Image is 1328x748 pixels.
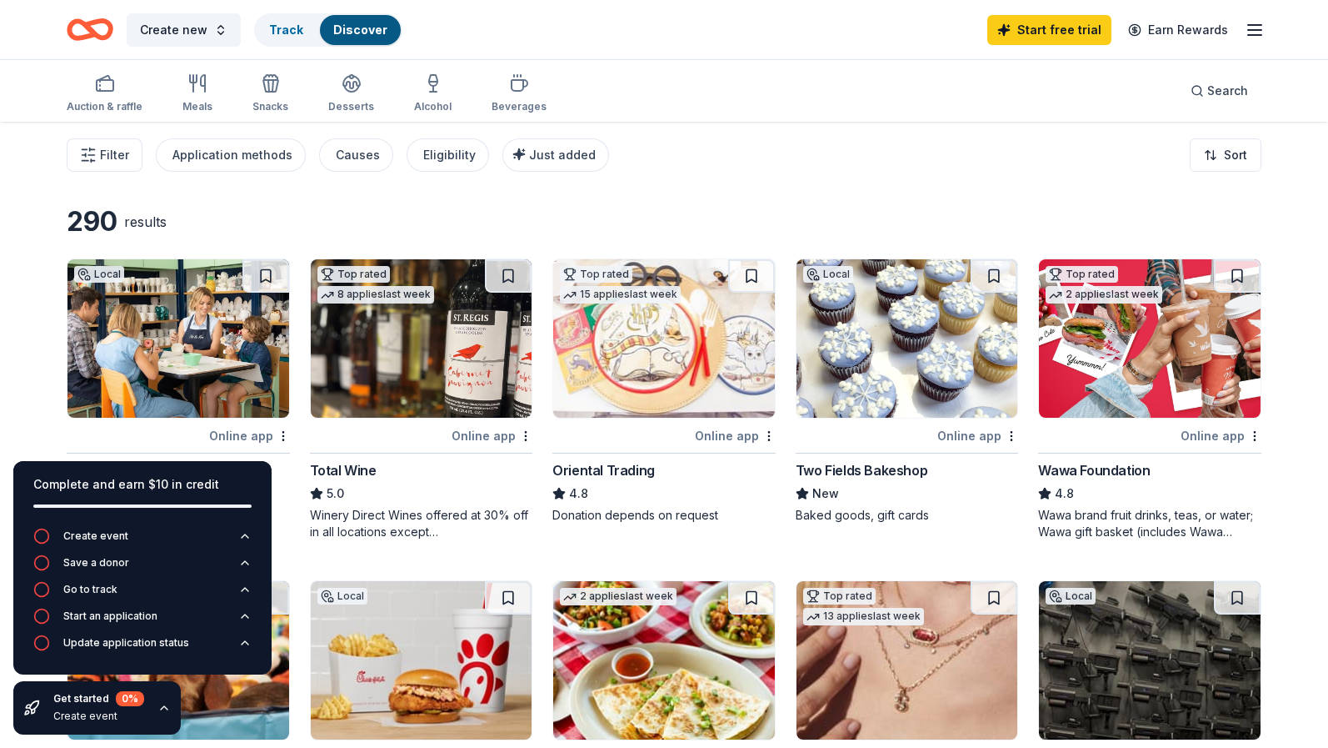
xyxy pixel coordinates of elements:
[254,13,402,47] button: TrackDiscover
[310,259,533,540] a: Image for Total WineTop rated8 applieslast weekOnline appTotal Wine5.0Winery Direct Wines offered...
[124,212,167,232] div: results
[987,15,1111,45] a: Start free trial
[63,530,128,543] div: Create event
[67,259,290,524] a: Image for Color Me Mine (Summit)LocalOnline appColor Me Mine (Summit)NewGift card(s)
[423,145,476,165] div: Eligibility
[127,13,241,47] button: Create new
[1038,460,1150,480] div: Wawa Foundation
[63,636,189,650] div: Update application status
[311,581,532,740] img: Image for Chick-fil-A (Linden)
[1039,259,1261,418] img: Image for Wawa Foundation
[553,259,775,418] img: Image for Oriental Trading
[569,484,588,504] span: 4.8
[327,484,344,504] span: 5.0
[53,691,144,706] div: Get started
[33,608,252,635] button: Start an application
[1046,286,1162,304] div: 2 applies last week
[1181,425,1261,446] div: Online app
[529,148,596,162] span: Just added
[796,259,1018,418] img: Image for Two Fields Bakeshop
[1207,81,1248,101] span: Search
[803,608,924,625] div: 13 applies last week
[492,67,547,122] button: Beverages
[328,100,374,113] div: Desserts
[53,710,144,723] div: Create event
[172,145,292,165] div: Application methods
[560,286,681,304] div: 15 applies last week
[552,460,655,480] div: Oriental Trading
[317,588,367,605] div: Local
[156,138,306,172] button: Application methods
[796,581,1018,740] img: Image for Kendra Scott
[796,259,1019,524] a: Image for Two Fields BakeshopLocalOnline appTwo Fields BakeshopNewBaked goods, gift cards
[269,23,303,37] a: Track
[1046,266,1118,283] div: Top rated
[317,286,434,304] div: 8 applies last week
[1118,15,1238,45] a: Earn Rewards
[252,67,288,122] button: Snacks
[74,266,124,283] div: Local
[182,67,212,122] button: Meals
[336,145,380,165] div: Causes
[33,581,252,608] button: Go to track
[317,266,390,283] div: Top rated
[796,507,1019,524] div: Baked goods, gift cards
[33,555,252,581] button: Save a donor
[310,460,377,480] div: Total Wine
[116,691,144,706] div: 0 %
[502,138,609,172] button: Just added
[796,460,927,480] div: Two Fields Bakeshop
[33,474,252,494] div: Complete and earn $10 in credit
[1224,145,1247,165] span: Sort
[67,67,142,122] button: Auction & raffle
[492,100,547,113] div: Beverages
[553,581,775,740] img: Image for California Tortilla
[937,425,1018,446] div: Online app
[552,507,776,524] div: Donation depends on request
[209,425,290,446] div: Online app
[67,259,289,418] img: Image for Color Me Mine (Summit)
[252,100,288,113] div: Snacks
[1038,507,1261,540] div: Wawa brand fruit drinks, teas, or water; Wawa gift basket (includes Wawa products and coupons)
[67,10,113,49] a: Home
[552,259,776,524] a: Image for Oriental TradingTop rated15 applieslast weekOnline appOriental Trading4.8Donation depen...
[63,610,157,623] div: Start an application
[452,425,532,446] div: Online app
[407,138,489,172] button: Eligibility
[67,100,142,113] div: Auction & raffle
[695,425,776,446] div: Online app
[560,266,632,283] div: Top rated
[67,138,142,172] button: Filter
[310,507,533,540] div: Winery Direct Wines offered at 30% off in all locations except [GEOGRAPHIC_DATA], [GEOGRAPHIC_DAT...
[311,259,532,418] img: Image for Total Wine
[63,556,129,570] div: Save a donor
[33,635,252,661] button: Update application status
[1039,581,1261,740] img: Image for Tac Ops Laser Tag
[319,138,393,172] button: Causes
[414,67,452,122] button: Alcohol
[100,145,129,165] span: Filter
[140,20,207,40] span: Create new
[333,23,387,37] a: Discover
[803,266,853,283] div: Local
[1038,259,1261,540] a: Image for Wawa FoundationTop rated2 applieslast weekOnline appWawa Foundation4.8Wawa brand fruit ...
[33,528,252,555] button: Create event
[560,588,676,605] div: 2 applies last week
[803,588,876,605] div: Top rated
[1055,484,1074,504] span: 4.8
[414,100,452,113] div: Alcohol
[1177,74,1261,108] button: Search
[1046,588,1096,605] div: Local
[63,583,117,596] div: Go to track
[1190,138,1261,172] button: Sort
[328,67,374,122] button: Desserts
[812,484,839,504] span: New
[67,205,117,238] div: 290
[182,100,212,113] div: Meals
